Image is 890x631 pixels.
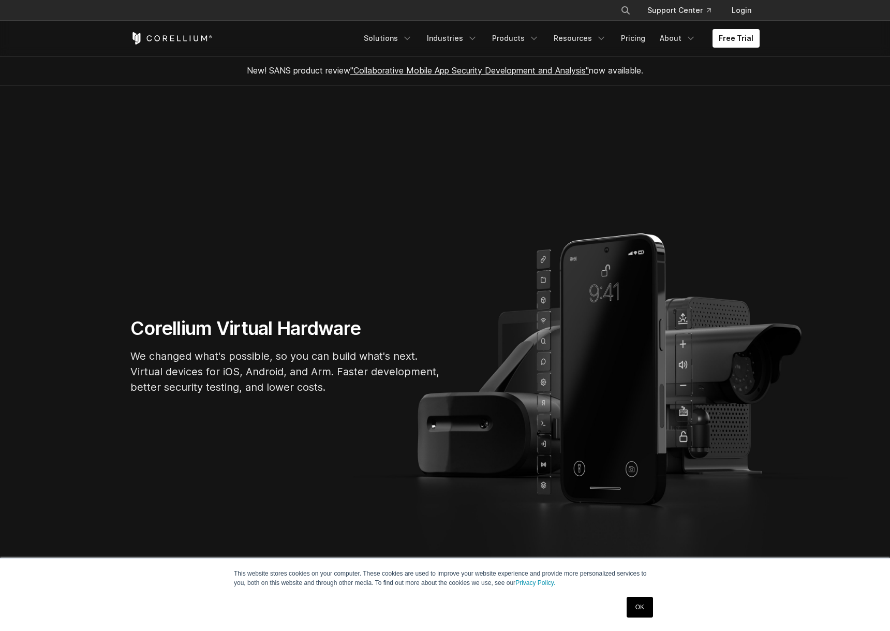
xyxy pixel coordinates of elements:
[608,1,760,20] div: Navigation Menu
[615,29,651,48] a: Pricing
[358,29,419,48] a: Solutions
[350,65,589,76] a: "Collaborative Mobile App Security Development and Analysis"
[654,29,702,48] a: About
[616,1,635,20] button: Search
[639,1,719,20] a: Support Center
[234,569,656,588] p: This website stores cookies on your computer. These cookies are used to improve your website expe...
[358,29,760,48] div: Navigation Menu
[247,65,643,76] span: New! SANS product review now available.
[723,1,760,20] a: Login
[421,29,484,48] a: Industries
[515,579,555,586] a: Privacy Policy.
[130,348,441,395] p: We changed what's possible, so you can build what's next. Virtual devices for iOS, Android, and A...
[547,29,613,48] a: Resources
[130,32,213,45] a: Corellium Home
[130,317,441,340] h1: Corellium Virtual Hardware
[486,29,545,48] a: Products
[713,29,760,48] a: Free Trial
[627,597,653,618] a: OK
